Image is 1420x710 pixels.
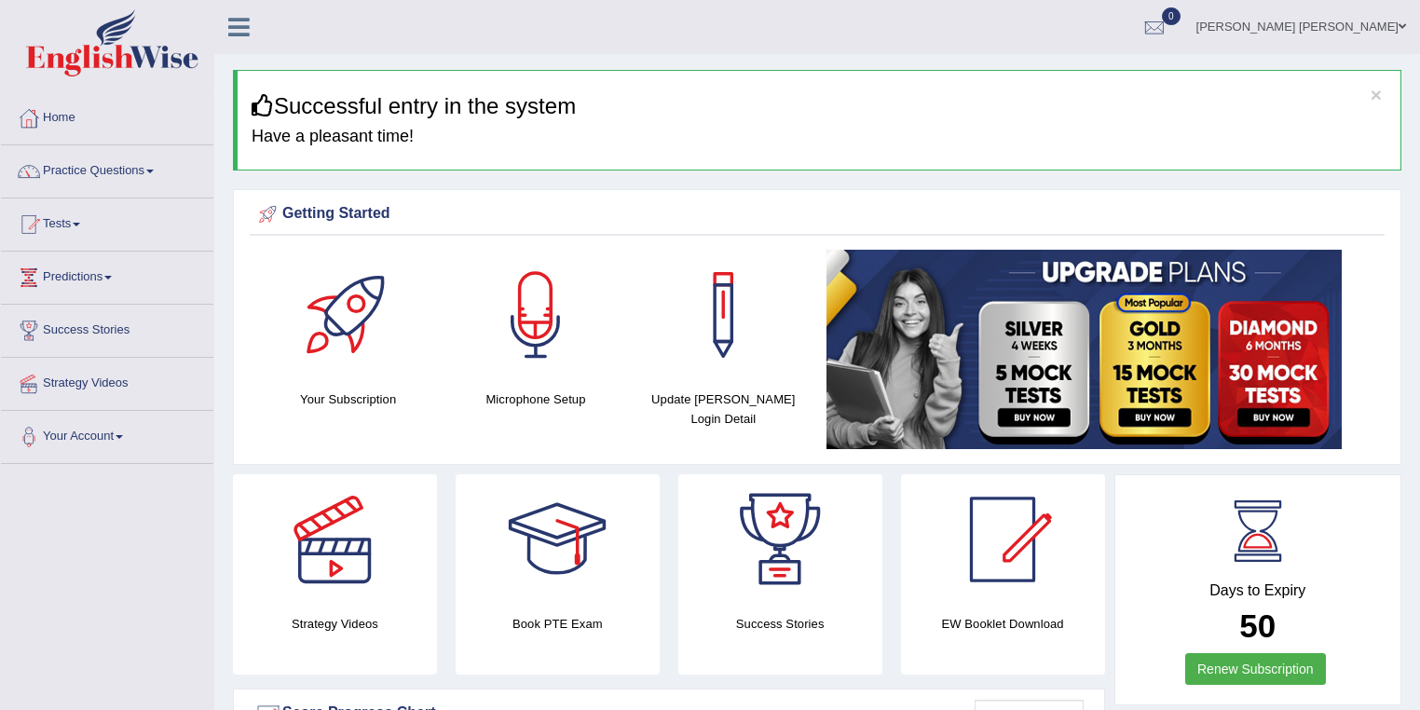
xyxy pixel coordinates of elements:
[1,92,213,139] a: Home
[1,305,213,351] a: Success Stories
[233,614,437,634] h4: Strategy Videos
[1,252,213,298] a: Predictions
[1,145,213,192] a: Practice Questions
[254,200,1380,228] div: Getting Started
[456,614,660,634] h4: Book PTE Exam
[252,128,1386,146] h4: Have a pleasant time!
[252,94,1386,118] h3: Successful entry in the system
[826,250,1342,449] img: small5.jpg
[901,614,1105,634] h4: EW Booklet Download
[1,411,213,457] a: Your Account
[1162,7,1181,25] span: 0
[1,198,213,245] a: Tests
[678,614,882,634] h4: Success Stories
[1136,582,1381,599] h4: Days to Expiry
[639,389,808,429] h4: Update [PERSON_NAME] Login Detail
[1,358,213,404] a: Strategy Videos
[451,389,620,409] h4: Microphone Setup
[1239,608,1276,644] b: 50
[1371,85,1382,104] button: ×
[264,389,432,409] h4: Your Subscription
[1185,653,1326,685] a: Renew Subscription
